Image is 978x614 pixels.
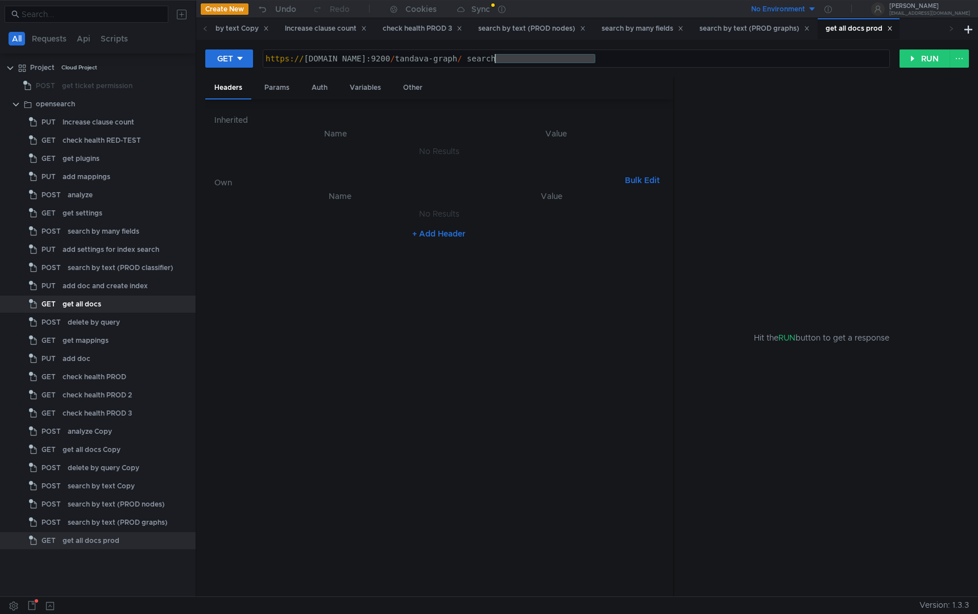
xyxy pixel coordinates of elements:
[602,23,683,35] div: search by many fields
[447,127,664,140] th: Value
[73,32,94,45] button: Api
[9,32,25,45] button: All
[42,296,56,313] span: GET
[36,77,55,94] span: POST
[330,2,350,16] div: Redo
[63,150,100,167] div: get plugins
[42,114,56,131] span: PUT
[214,176,620,189] h6: Own
[63,532,119,549] div: get all docs prod
[63,368,126,385] div: check health PROD
[97,32,131,45] button: Scripts
[68,423,112,440] div: analyze Copy
[751,4,805,15] div: No Environment
[42,223,61,240] span: POST
[201,3,248,15] button: Create New
[223,127,448,140] th: Name
[36,96,75,113] div: opensearch
[285,23,367,35] div: Increase clause count
[394,77,432,98] div: Other
[42,205,56,222] span: GET
[63,241,159,258] div: add settings for index search
[302,77,337,98] div: Auth
[192,23,269,35] div: search by text Copy
[405,2,437,16] div: Cookies
[42,168,56,185] span: PUT
[778,333,795,343] span: RUN
[42,186,61,204] span: POST
[68,223,139,240] div: search by many fields
[63,114,134,131] div: Increase clause count
[61,59,97,76] div: Cloud Project
[68,514,168,531] div: search by text (PROD graphs)
[63,350,90,367] div: add doc
[900,49,950,68] button: RUN
[754,331,889,344] span: Hit the button to get a response
[68,496,165,513] div: search by text (PROD nodes)
[889,3,970,9] div: [PERSON_NAME]
[214,113,664,127] h6: Inherited
[42,387,56,404] span: GET
[42,350,56,367] span: PUT
[217,52,233,65] div: GET
[419,209,459,219] nz-embed-empty: No Results
[63,205,102,222] div: get settings
[63,277,148,294] div: add doc and create index
[419,146,459,156] nz-embed-empty: No Results
[68,186,93,204] div: analyze
[408,227,470,240] button: + Add Header
[63,441,121,458] div: get all docs Copy
[42,368,56,385] span: GET
[471,5,490,13] div: Sync
[68,459,139,476] div: delete by query Copy
[42,132,56,149] span: GET
[919,597,969,613] span: Version: 1.3.3
[42,332,56,349] span: GET
[42,150,56,167] span: GET
[255,77,299,98] div: Params
[383,23,462,35] div: check health PROD 3
[42,405,56,422] span: GET
[42,423,61,440] span: POST
[63,332,109,349] div: get mappings
[68,314,120,331] div: delete by query
[62,77,132,94] div: get ticket permission
[889,11,970,15] div: [EMAIL_ADDRESS][DOMAIN_NAME]
[42,277,56,294] span: PUT
[42,441,56,458] span: GET
[30,59,55,76] div: Project
[42,496,61,513] span: POST
[248,1,304,18] button: Undo
[341,77,390,98] div: Variables
[478,23,586,35] div: search by text (PROD nodes)
[304,1,358,18] button: Redo
[22,8,161,20] input: Search...
[233,189,447,203] th: Name
[63,387,132,404] div: check health PROD 2
[620,173,664,187] button: Bulk Edit
[826,23,893,35] div: get all docs prod
[68,259,173,276] div: search by text (PROD classifier)
[42,532,56,549] span: GET
[275,2,296,16] div: Undo
[42,259,61,276] span: POST
[699,23,810,35] div: search by text (PROD graphs)
[42,459,61,476] span: POST
[63,296,101,313] div: get all docs
[28,32,70,45] button: Requests
[42,314,61,331] span: POST
[447,189,655,203] th: Value
[205,49,253,68] button: GET
[42,514,61,531] span: POST
[42,241,56,258] span: PUT
[63,405,132,422] div: check health PROD 3
[205,77,251,99] div: Headers
[68,478,135,495] div: search by text Copy
[63,168,110,185] div: add mappings
[42,478,61,495] span: POST
[63,132,141,149] div: check health RED-TEST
